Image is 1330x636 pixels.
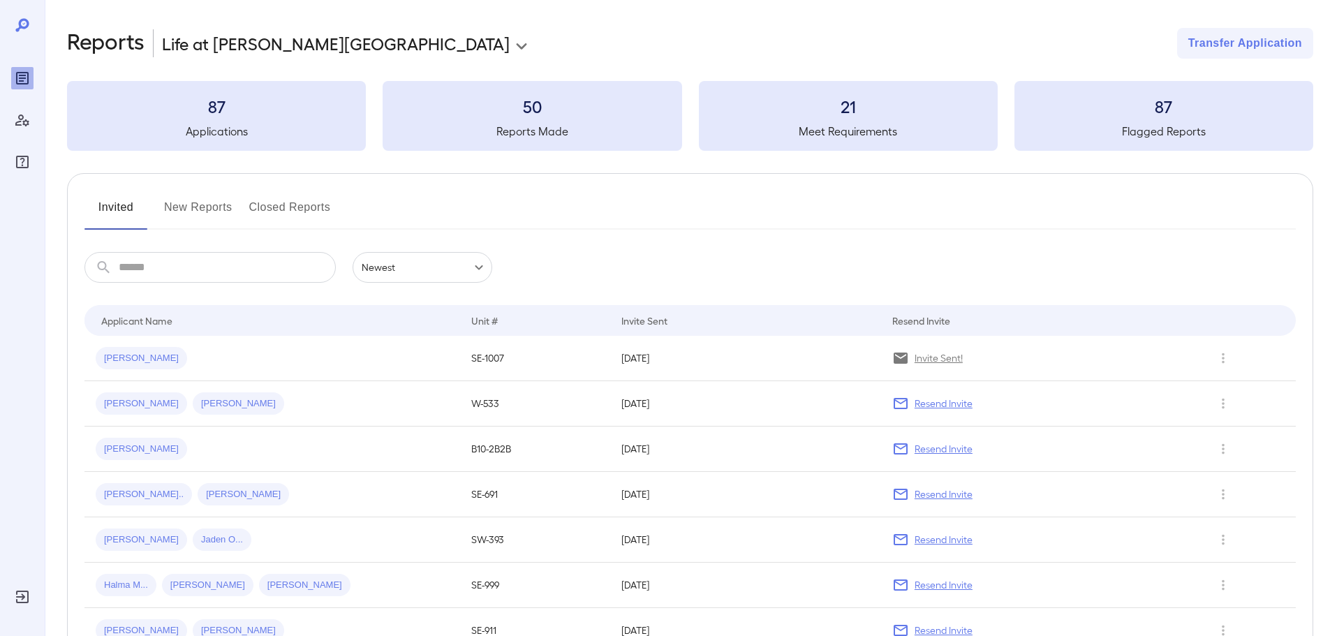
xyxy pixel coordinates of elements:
p: Invite Sent! [915,351,963,365]
td: [DATE] [610,381,880,427]
h3: 87 [67,95,366,117]
button: Transfer Application [1177,28,1313,59]
span: [PERSON_NAME] [259,579,350,592]
span: [PERSON_NAME] [198,488,289,501]
h3: 50 [383,95,681,117]
td: SE-999 [460,563,610,608]
span: [PERSON_NAME] [96,443,187,456]
h5: Flagged Reports [1014,123,1313,140]
div: Log Out [11,586,34,608]
button: Row Actions [1212,528,1234,551]
button: Row Actions [1212,574,1234,596]
h3: 87 [1014,95,1313,117]
p: Resend Invite [915,578,973,592]
td: [DATE] [610,336,880,381]
p: Resend Invite [915,533,973,547]
div: Invite Sent [621,312,667,329]
h2: Reports [67,28,145,59]
button: Invited [84,196,147,230]
h5: Applications [67,123,366,140]
button: Row Actions [1212,392,1234,415]
span: [PERSON_NAME] [162,579,253,592]
td: SE-1007 [460,336,610,381]
span: [PERSON_NAME].. [96,488,192,501]
div: Reports [11,67,34,89]
span: Jaden O... [193,533,251,547]
div: Applicant Name [101,312,172,329]
p: Resend Invite [915,442,973,456]
summary: 87Applications50Reports Made21Meet Requirements87Flagged Reports [67,81,1313,151]
p: Life at [PERSON_NAME][GEOGRAPHIC_DATA] [162,32,510,54]
h5: Reports Made [383,123,681,140]
h3: 21 [699,95,998,117]
td: [DATE] [610,472,880,517]
span: Halma M... [96,579,156,592]
button: New Reports [164,196,232,230]
span: [PERSON_NAME] [96,533,187,547]
h5: Meet Requirements [699,123,998,140]
div: Unit # [471,312,498,329]
div: Manage Users [11,109,34,131]
span: [PERSON_NAME] [193,397,284,411]
td: [DATE] [610,517,880,563]
button: Row Actions [1212,347,1234,369]
span: [PERSON_NAME] [96,352,187,365]
button: Closed Reports [249,196,331,230]
td: SW-393 [460,517,610,563]
div: FAQ [11,151,34,173]
div: Newest [353,252,492,283]
p: Resend Invite [915,397,973,411]
button: Row Actions [1212,438,1234,460]
td: SE-691 [460,472,610,517]
span: [PERSON_NAME] [96,397,187,411]
div: Resend Invite [892,312,950,329]
p: Resend Invite [915,487,973,501]
td: [DATE] [610,427,880,472]
td: [DATE] [610,563,880,608]
td: B10-2B2B [460,427,610,472]
td: W-533 [460,381,610,427]
button: Row Actions [1212,483,1234,505]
